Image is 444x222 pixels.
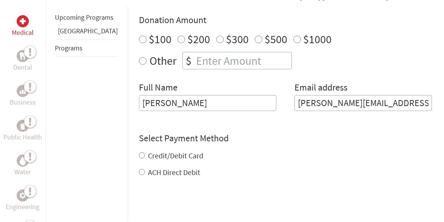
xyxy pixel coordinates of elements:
[149,32,171,46] label: $100
[14,167,31,177] p: Water
[148,151,203,160] label: Credit/Debit Card
[183,52,195,69] div: $
[20,156,26,165] img: Water
[17,155,29,167] div: Water
[58,27,118,35] a: [GEOGRAPHIC_DATA]
[10,85,36,108] a: BusinessBusiness
[139,81,178,95] label: Full Name
[139,95,276,111] input: Enter Full Name
[20,192,26,199] img: Engineering
[17,189,29,202] div: Engineering
[55,9,118,26] li: Upcoming Programs
[148,167,200,177] label: ACH Direct Debit
[139,132,432,144] h4: Select Payment Method
[12,15,34,38] a: MedicalMedical
[139,14,432,26] h4: Donation Amount
[10,97,36,108] p: Business
[195,52,291,69] input: Enter Amount
[6,189,40,212] a: EngineeringEngineering
[17,50,29,62] div: Dental
[20,52,26,59] img: Dental
[303,32,332,46] label: $1000
[55,26,118,39] li: Belize
[20,122,26,130] img: Public Health
[294,95,432,111] input: Your Email
[226,32,249,46] label: $300
[17,15,29,27] div: Medical
[294,81,347,95] label: Email address
[3,120,42,142] a: Public HealthPublic Health
[150,52,176,69] label: Other
[55,13,114,22] a: Upcoming Programs
[17,120,29,132] div: Public Health
[6,202,40,212] p: Engineering
[12,27,34,38] p: Medical
[13,50,32,73] a: DentalDental
[55,39,118,57] li: Programs
[14,155,31,177] a: WaterWater
[20,18,26,24] img: Medical
[3,132,42,142] p: Public Health
[13,62,32,73] p: Dental
[55,44,83,52] a: Programs
[17,85,29,97] div: Business
[20,88,26,94] img: Business
[265,32,287,46] label: $500
[187,32,210,46] label: $200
